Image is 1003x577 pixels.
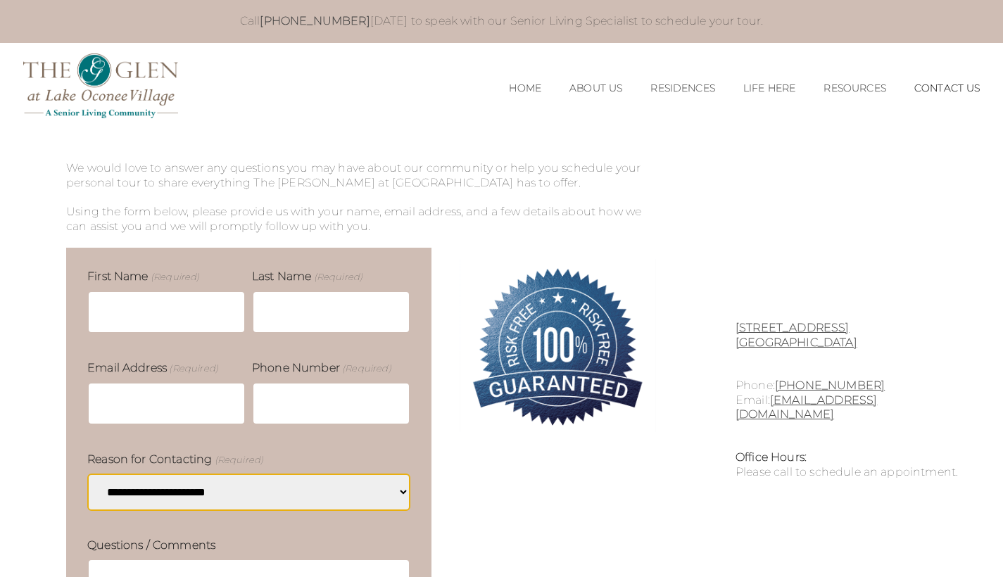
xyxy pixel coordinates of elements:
[87,538,215,553] label: Questions / Comments
[252,360,391,376] label: Phone Number
[509,82,541,94] a: Home
[168,362,218,374] span: (Required)
[341,362,391,374] span: (Required)
[914,82,980,94] a: Contact Us
[736,321,857,349] a: [STREET_ADDRESS][GEOGRAPHIC_DATA]
[260,14,370,27] a: [PHONE_NUMBER]
[569,82,622,94] a: About Us
[66,161,656,205] p: We would love to answer any questions you may have about our community or help you schedule your ...
[824,82,885,94] a: Resources
[87,269,199,284] label: First Name
[736,393,877,421] a: [EMAIL_ADDRESS][DOMAIN_NAME]
[66,205,656,234] p: Using the form below, please provide us with your name, email address, and a few details about ho...
[736,379,970,422] p: Phone: Email:
[743,82,795,94] a: Life Here
[736,450,970,480] div: Please call to schedule an appointment.
[64,14,939,29] p: Call [DATE] to speak with our Senior Living Specialist to schedule your tour.
[775,379,885,392] a: [PHONE_NUMBER]
[736,450,807,464] strong: Office Hours:
[87,360,218,376] label: Email Address
[313,270,362,283] span: (Required)
[252,269,362,284] label: Last Name
[149,270,199,283] span: (Required)
[213,453,263,466] span: (Required)
[460,248,656,444] img: 100% Risk-Free. Guaranteed.
[87,452,263,467] label: Reason for Contacting
[650,82,715,94] a: Residences
[23,53,178,119] img: The Glen Lake Oconee Home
